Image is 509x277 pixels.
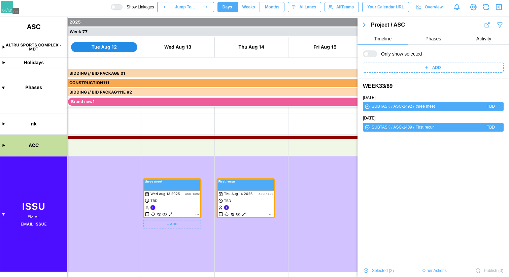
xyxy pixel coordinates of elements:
div: TBD [487,103,495,110]
span: Jump To... [175,2,195,12]
button: Selected (2) [363,266,394,276]
div: three meet [416,103,486,110]
span: All Lanes [299,2,316,12]
span: Show Linkages [123,4,154,10]
button: Close Drawer [494,2,504,12]
span: Months [265,2,279,12]
a: View Project [469,2,478,12]
span: Your Calendar URL [367,2,404,12]
div: TBD [487,124,495,131]
button: Refresh Grid [481,2,491,12]
div: Project / ASC [371,21,483,29]
span: Weeks [242,2,255,12]
button: Export Results [483,21,491,29]
span: Only show selected [377,50,422,57]
span: Other Actions [422,266,447,275]
a: [DATE] [363,95,376,101]
span: Selected ( 2 ) [372,266,394,275]
span: ADD [432,63,441,72]
span: Activity [476,36,491,41]
a: [DATE] [363,115,376,122]
div: SUBTASK / ASC-1492 / [372,103,414,110]
span: Overview [425,2,443,12]
span: Timeline [374,36,392,41]
button: Filter [496,21,504,29]
button: Other Actions [422,266,447,276]
span: Days [223,2,232,12]
span: Phases [426,36,441,41]
a: Notifications [451,1,463,13]
a: WEEK 33 / 89 [363,82,393,91]
span: All Teams [336,2,354,12]
div: SUBTASK / ASC-1409 / [372,124,414,131]
div: First recur [416,124,486,131]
